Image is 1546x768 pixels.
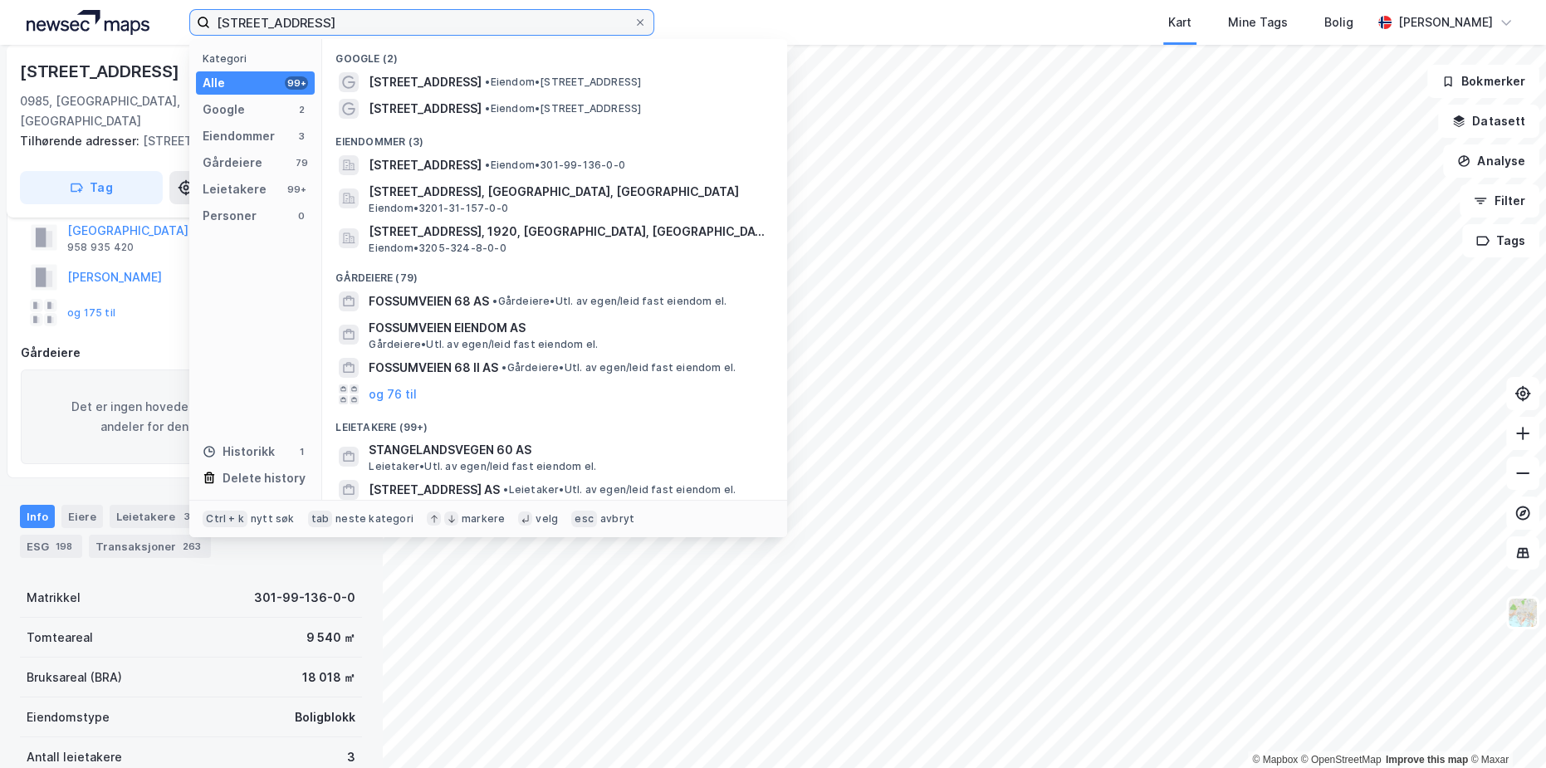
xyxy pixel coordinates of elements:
div: Gårdeiere [21,343,361,363]
span: FOSSUMVEIEN EIENDOM AS [369,318,767,338]
div: 18 018 ㎡ [302,668,355,687]
div: 198 [52,538,76,555]
div: Info [20,505,55,528]
div: 2 [295,103,308,116]
div: Transaksjoner [89,535,211,558]
div: Tomteareal [27,628,93,648]
span: Eiendom • [STREET_ADDRESS] [485,76,641,89]
div: 79 [295,156,308,169]
div: Kategori [203,52,315,65]
img: Z [1507,597,1539,629]
span: STANGELANDSVEGEN 60 AS [369,440,767,460]
span: [STREET_ADDRESS], [GEOGRAPHIC_DATA], [GEOGRAPHIC_DATA] [369,182,767,202]
div: [STREET_ADDRESS] [20,58,183,85]
div: Eiendommer [203,126,275,146]
span: Eiendom • 3201-31-157-0-0 [369,202,508,215]
a: OpenStreetMap [1301,754,1382,766]
span: [STREET_ADDRESS] [369,99,482,119]
div: 263 [179,538,204,555]
span: Eiendom • 3205-324-8-0-0 [369,242,506,255]
div: Bolig [1324,12,1353,32]
div: Alle [203,73,225,93]
div: nytt søk [251,512,295,526]
div: Personer [203,206,257,226]
div: Eiere [61,505,103,528]
div: Mine Tags [1228,12,1288,32]
span: • [503,483,508,496]
span: • [485,159,490,171]
span: FOSSUMVEIEN 68 II AS [369,358,498,378]
div: tab [308,511,333,527]
span: Eiendom • [STREET_ADDRESS] [485,102,641,115]
button: Filter [1460,184,1539,218]
div: 99+ [285,183,308,196]
a: Mapbox [1252,754,1298,766]
span: Gårdeiere • Utl. av egen/leid fast eiendom el. [369,338,598,351]
div: esc [571,511,597,527]
div: Antall leietakere [27,747,122,767]
div: markere [462,512,505,526]
div: Delete history [223,468,306,488]
span: Eiendom • 301-99-136-0-0 [485,159,625,172]
div: Bruksareal (BRA) [27,668,122,687]
input: Søk på adresse, matrikkel, gårdeiere, leietakere eller personer [210,10,634,35]
span: • [485,76,490,88]
div: 99+ [285,76,308,90]
div: velg [536,512,558,526]
div: Kart [1168,12,1191,32]
button: Datasett [1438,105,1539,138]
div: Leietakere [110,505,202,528]
span: • [492,295,497,307]
div: Leietakere [203,179,267,199]
button: Analyse [1443,144,1539,178]
div: 301-99-136-0-0 [254,588,355,608]
div: Gårdeiere (79) [322,258,787,288]
div: Eiendommer (3) [322,122,787,152]
div: Boligblokk [295,707,355,727]
a: Improve this map [1386,754,1468,766]
div: neste kategori [335,512,413,526]
div: 3 [295,130,308,143]
div: Ctrl + k [203,511,247,527]
div: avbryt [600,512,634,526]
span: • [485,102,490,115]
span: • [501,361,506,374]
div: Eiendomstype [27,707,110,727]
span: Leietaker • Utl. av egen/leid fast eiendom el. [503,483,736,497]
span: [STREET_ADDRESS] AS [369,480,500,500]
button: Tags [1462,224,1539,257]
div: Det er ingen hovedeiere med signifikante andeler for denne eiendommen [21,369,361,464]
div: [STREET_ADDRESS] [20,131,349,151]
span: Tilhørende adresser: [20,134,143,148]
div: 9 540 ㎡ [306,628,355,648]
span: [STREET_ADDRESS], 1920, [GEOGRAPHIC_DATA], [GEOGRAPHIC_DATA] [369,222,767,242]
button: Tag [20,171,163,204]
span: FOSSUMVEIEN 68 AS [369,291,489,311]
div: ESG [20,535,82,558]
div: [PERSON_NAME] [1398,12,1493,32]
button: Bokmerker [1427,65,1539,98]
div: Historikk [203,442,275,462]
span: Leietaker • Utl. av egen/leid fast eiendom el. [369,460,596,473]
div: Gårdeiere [203,153,262,173]
span: [STREET_ADDRESS] [369,155,482,175]
div: 1 [295,445,308,458]
button: og 76 til [369,384,417,404]
iframe: Chat Widget [1463,688,1546,768]
div: 3 [347,747,355,767]
div: 0 [295,209,308,223]
div: Leietakere (99+) [322,408,787,438]
div: 958 935 420 [67,241,134,254]
div: Google [203,100,245,120]
div: Matrikkel [27,588,81,608]
span: Gårdeiere • Utl. av egen/leid fast eiendom el. [492,295,727,308]
img: logo.a4113a55bc3d86da70a041830d287a7e.svg [27,10,149,35]
div: 0985, [GEOGRAPHIC_DATA], [GEOGRAPHIC_DATA] [20,91,233,131]
div: 3 [179,508,195,525]
span: Gårdeiere • Utl. av egen/leid fast eiendom el. [501,361,736,374]
span: [STREET_ADDRESS] [369,72,482,92]
div: Google (2) [322,39,787,69]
